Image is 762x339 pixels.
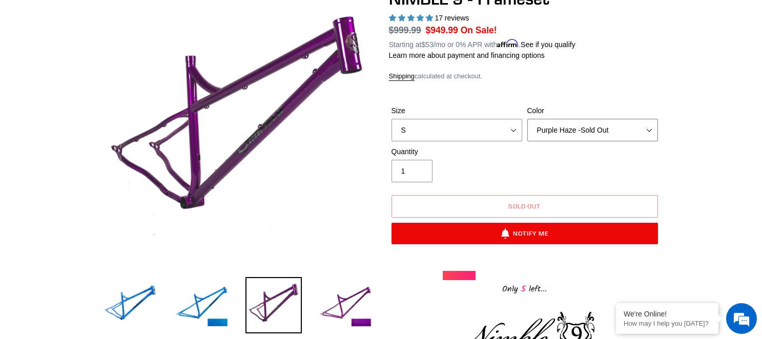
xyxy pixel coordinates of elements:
[389,51,545,59] a: Learn more about payment and financing options
[389,25,421,35] s: $999.99
[426,25,458,35] span: $949.99
[392,223,658,244] button: Notify Me
[392,195,658,218] button: Sold out
[392,105,522,116] label: Size
[518,283,529,295] span: 5
[389,71,661,81] div: calculated at checkout.
[421,40,433,49] span: $53
[174,277,230,333] img: Load image into Gallery viewer, NIMBLE 9 - Frameset
[389,14,435,22] span: 4.88 stars
[5,228,195,264] textarea: Type your message and hit 'Enter'
[435,14,469,22] span: 17 reviews
[527,105,658,116] label: Color
[497,39,519,48] span: Affirm
[11,56,27,72] div: Navigation go back
[508,202,541,210] span: Sold out
[168,5,193,30] div: Minimize live chat window
[33,51,58,77] img: d_696896380_company_1647369064580_696896380
[389,72,415,81] a: Shipping
[69,57,188,71] div: Chat with us now
[389,37,575,50] p: Starting at /mo or 0% APR with .
[624,310,711,318] div: We're Online!
[245,277,302,333] img: Load image into Gallery viewer, NIMBLE 9 - Frameset
[521,40,575,49] a: See if you qualify - Learn more about Affirm Financing (opens in modal)
[317,277,374,333] img: Load image into Gallery viewer, NIMBLE 9 - Frameset
[102,277,158,333] img: Load image into Gallery viewer, NIMBLE 9 - Frameset
[392,146,522,157] label: Quantity
[461,24,497,37] span: On Sale!
[59,103,141,207] span: We're online!
[624,320,711,327] p: How may I help you today?
[443,280,607,296] div: Only left...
